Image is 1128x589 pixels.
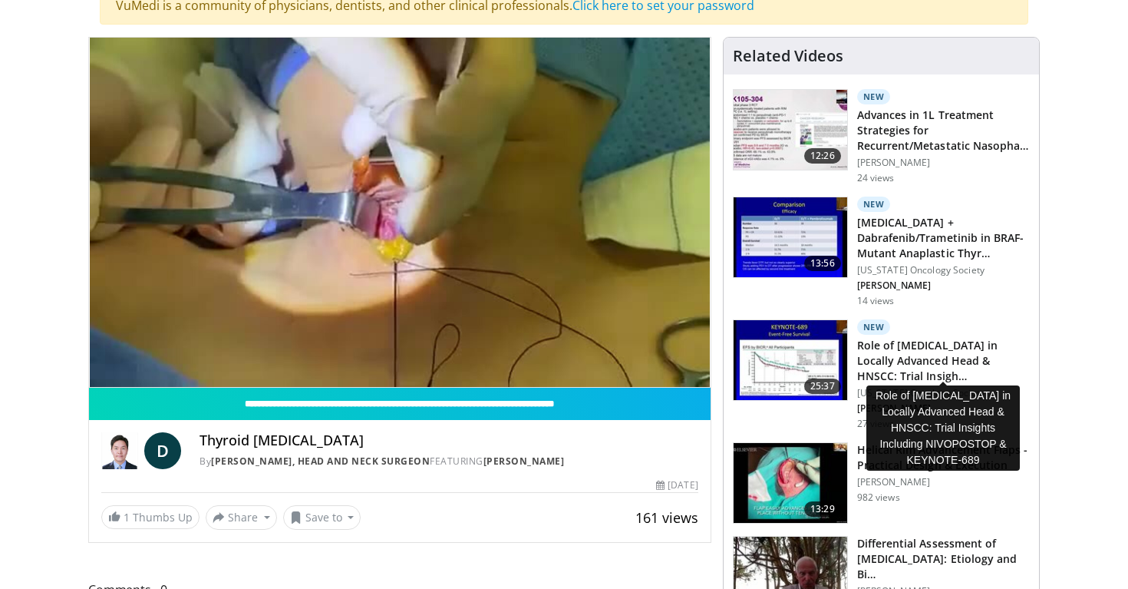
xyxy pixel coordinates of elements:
p: 24 views [857,172,895,184]
p: 14 views [857,295,895,307]
p: [PERSON_NAME] [857,157,1030,169]
button: Save to [283,505,361,530]
img: d997336d-5856-4f03-a8a4-bfec994aed20.150x105_q85_crop-smart_upscale.jpg [734,443,847,523]
a: 25:37 New Role of [MEDICAL_DATA] in Locally Advanced Head & HNSCC: Trial Insigh… [US_STATE] Oncol... [733,319,1030,430]
p: [PERSON_NAME] [857,402,1030,415]
button: Share [206,505,277,530]
p: 27 views [857,418,895,430]
a: 13:56 New [MEDICAL_DATA] + Dabrafenib/Trametinib in BRAF-Mutant Anaplastic Thyr… [US_STATE] Oncol... [733,197,1030,307]
h3: Advances in 1L Treatment Strategies for Recurrent/Metastatic Nasopha… [857,108,1030,154]
a: [PERSON_NAME], Head and Neck Surgeon [211,455,430,468]
video-js: Video Player [89,38,711,388]
img: Doh Young Lee, Head and Neck Surgeon [101,432,138,469]
a: 12:26 New Advances in 1L Treatment Strategies for Recurrent/Metastatic Nasopha… [PERSON_NAME] 24 ... [733,89,1030,184]
h4: Related Videos [733,47,843,65]
p: [PERSON_NAME] [857,476,1030,488]
span: 13:56 [804,256,841,271]
span: 12:26 [804,148,841,164]
p: New [857,197,891,212]
span: 13:29 [804,501,841,517]
p: [PERSON_NAME] [857,280,1030,292]
img: 5c189fcc-fad0-49f8-a604-3b1a12888300.150x105_q85_crop-smart_upscale.jpg [734,320,847,400]
div: Role of [MEDICAL_DATA] in Locally Advanced Head & HNSCC: Trial Insights Including NIVOPOSTOP & KE... [866,385,1020,471]
a: 1 Thumbs Up [101,505,200,529]
a: [PERSON_NAME] [483,455,565,468]
p: 982 views [857,491,900,504]
h4: Thyroid [MEDICAL_DATA] [200,432,698,449]
div: [DATE] [656,478,698,492]
span: 161 views [635,508,698,527]
span: 1 [124,510,130,524]
p: New [857,89,891,104]
img: 4ceb072a-e698-42c8-a4a5-e0ed3959d6b7.150x105_q85_crop-smart_upscale.jpg [734,90,847,170]
p: [US_STATE] Oncology Society [857,387,1030,399]
h3: Differential Assessment of [MEDICAL_DATA]: Etiology and Bi… [857,536,1030,582]
span: 25:37 [804,379,841,394]
p: New [857,319,891,335]
h3: Helical Rim Advancement Flaps - Practical Design & Execution [857,442,1030,473]
a: D [144,432,181,469]
p: [US_STATE] Oncology Society [857,264,1030,276]
h3: Role of [MEDICAL_DATA] in Locally Advanced Head & HNSCC: Trial Insigh… [857,338,1030,384]
div: By FEATURING [200,455,698,468]
img: ac96c57d-e06d-4717-9298-f980d02d5bc0.150x105_q85_crop-smart_upscale.jpg [734,197,847,277]
a: 13:29 Helical Rim Advancement Flaps - Practical Design & Execution [PERSON_NAME] 982 views [733,442,1030,524]
h3: [MEDICAL_DATA] + Dabrafenib/Trametinib in BRAF-Mutant Anaplastic Thyr… [857,215,1030,261]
